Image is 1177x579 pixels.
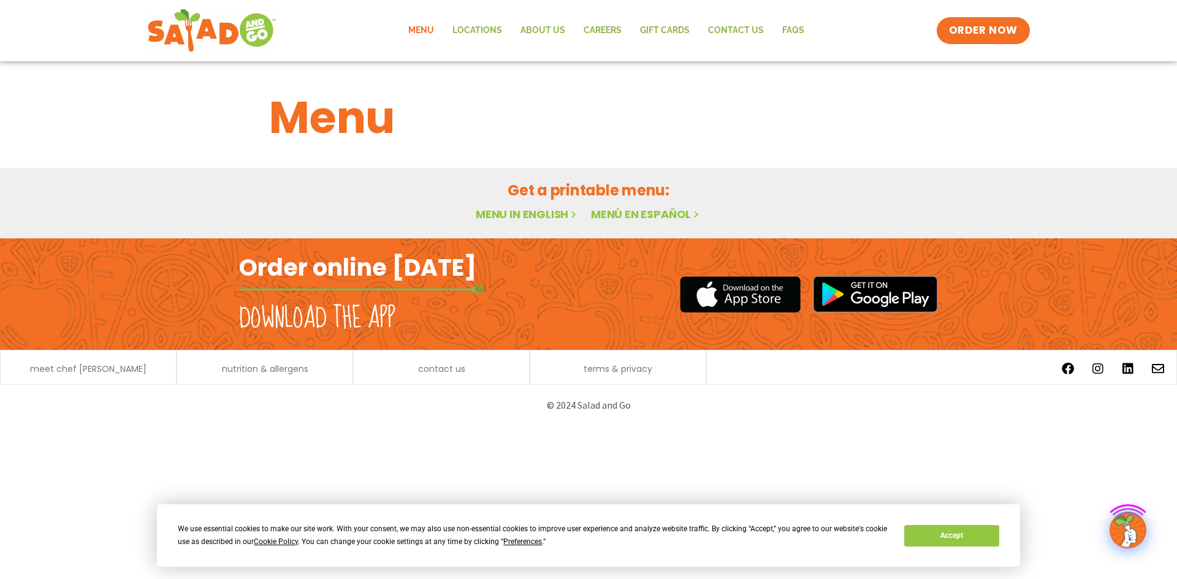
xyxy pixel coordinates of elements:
[269,180,908,201] h2: Get a printable menu:
[631,17,699,45] a: GIFT CARDS
[443,17,511,45] a: Locations
[699,17,773,45] a: Contact Us
[904,525,999,547] button: Accept
[680,274,801,314] img: appstore
[239,286,484,293] img: fork
[949,23,1018,38] span: ORDER NOW
[239,301,395,336] h2: Download the app
[476,206,579,222] a: Menu in English
[245,397,932,414] p: © 2024 Salad and Go
[574,17,631,45] a: Careers
[773,17,813,45] a: FAQs
[178,523,889,548] div: We use essential cookies to make our site work. With your consent, we may also use non-essential ...
[937,17,1030,44] a: ORDER NOW
[157,504,1020,567] div: Cookie Consent Prompt
[511,17,574,45] a: About Us
[269,85,908,151] h1: Menu
[222,365,308,373] a: nutrition & allergens
[418,365,465,373] a: contact us
[591,206,701,222] a: Menú en español
[813,276,938,312] img: google_play
[239,252,476,282] h2: Order online [DATE]
[399,17,813,45] nav: Menu
[254,537,298,546] span: Cookie Policy
[584,365,652,373] a: terms & privacy
[30,365,147,373] a: meet chef [PERSON_NAME]
[503,537,542,546] span: Preferences
[147,6,276,55] img: new-SAG-logo-768×292
[399,17,443,45] a: Menu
